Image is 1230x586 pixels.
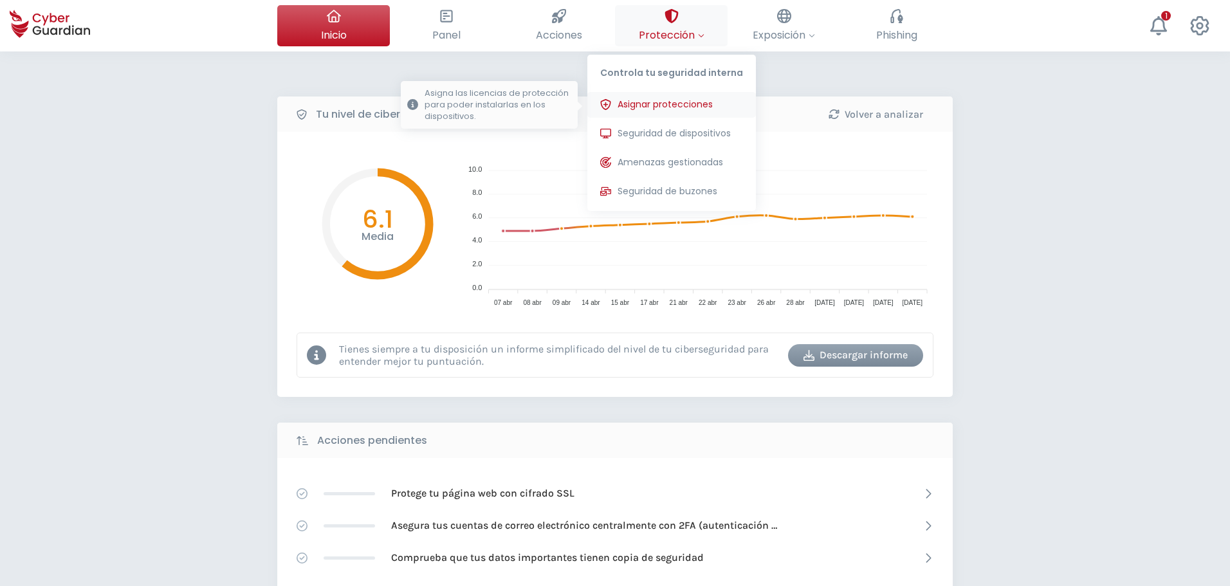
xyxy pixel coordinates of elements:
p: Protege tu página web con cifrado SSL [391,486,574,500]
tspan: [DATE] [903,299,923,306]
p: Asegura tus cuentas de correo electrónico centralmente con 2FA (autenticación [PERSON_NAME] factor) [391,518,777,533]
p: Controla tu seguridad interna [587,55,756,86]
tspan: [DATE] [844,299,865,306]
span: Panel [432,27,461,43]
span: Inicio [321,27,347,43]
b: Acciones pendientes [317,433,427,448]
span: Exposición [753,27,815,43]
tspan: 23 abr [728,299,746,306]
tspan: 09 abr [553,299,571,306]
tspan: [DATE] [873,299,894,306]
button: ProtecciónControla tu seguridad internaAsignar proteccionesAsigna las licencias de protección par... [615,5,728,46]
button: Amenazas gestionadas [587,150,756,176]
button: Exposición [728,5,840,46]
tspan: 2.0 [472,260,482,268]
p: Tienes siempre a tu disposición un informe simplificado del nivel de tu ciberseguridad para enten... [339,343,778,367]
button: Volver a analizar [808,103,943,125]
button: Inicio [277,5,390,46]
div: Volver a analizar [818,107,933,122]
button: Seguridad de dispositivos [587,121,756,147]
span: Acciones [536,27,582,43]
tspan: 07 abr [494,299,513,306]
span: Seguridad de buzones [618,185,717,198]
button: Phishing [840,5,953,46]
span: Asignar protecciones [618,98,713,111]
span: Seguridad de dispositivos [618,127,731,140]
tspan: 0.0 [472,284,482,291]
b: Tu nivel de ciberseguridad [316,107,454,122]
tspan: 08 abr [523,299,542,306]
tspan: 26 abr [757,299,776,306]
tspan: 4.0 [472,236,482,244]
span: Amenazas gestionadas [618,156,723,169]
tspan: 17 abr [640,299,659,306]
tspan: [DATE] [814,299,835,306]
span: Phishing [876,27,917,43]
tspan: 10.0 [468,165,482,173]
button: Acciones [502,5,615,46]
button: Descargar informe [788,344,923,367]
span: Protección [639,27,704,43]
tspan: 21 abr [670,299,688,306]
p: Comprueba que tus datos importantes tienen copia de seguridad [391,551,704,565]
p: Asigna las licencias de protección para poder instalarlas en los dispositivos. [425,87,571,122]
tspan: 22 abr [699,299,717,306]
tspan: 14 abr [582,299,600,306]
button: Seguridad de buzones [587,179,756,205]
tspan: 15 abr [611,299,630,306]
button: Panel [390,5,502,46]
div: 1 [1161,11,1171,21]
tspan: 8.0 [472,188,482,196]
button: Asignar proteccionesAsigna las licencias de protección para poder instalarlas en los dispositivos. [587,92,756,118]
tspan: 6.0 [472,212,482,220]
tspan: 28 abr [786,299,805,306]
div: Descargar informe [798,347,913,363]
